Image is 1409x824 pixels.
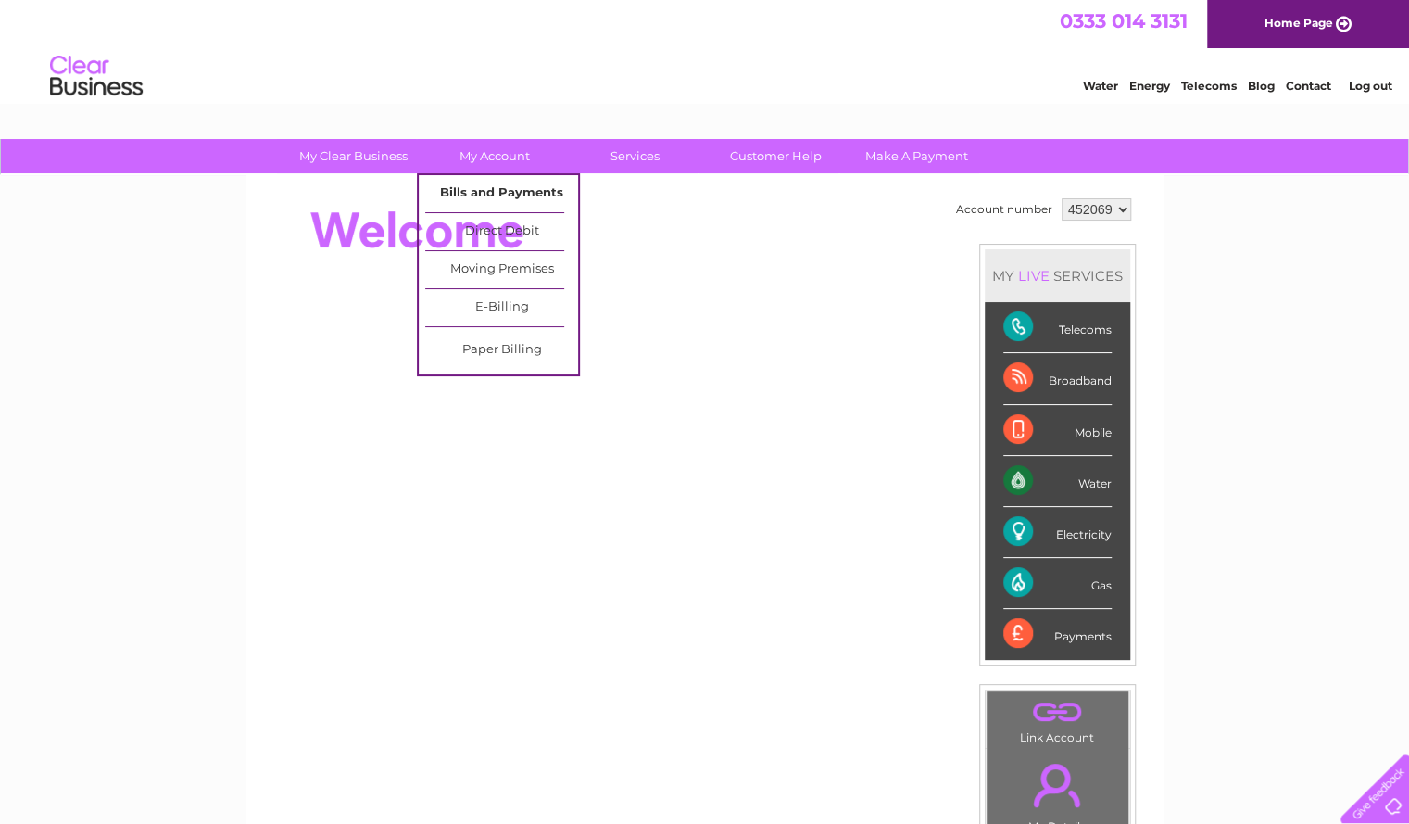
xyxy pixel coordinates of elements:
a: Paper Billing [425,332,578,369]
div: MY SERVICES [985,249,1130,302]
a: Water [1083,79,1118,93]
td: Link Account [986,691,1129,749]
a: . [991,753,1124,818]
a: Moving Premises [425,251,578,288]
a: My Account [418,139,571,173]
a: Contact [1286,79,1331,93]
div: Gas [1003,558,1112,609]
a: Customer Help [699,139,852,173]
a: 0333 014 3131 [1060,9,1188,32]
a: . [991,696,1124,729]
a: Direct Debit [425,213,578,250]
div: Clear Business is a trading name of Verastar Limited (registered in [GEOGRAPHIC_DATA] No. 3667643... [268,10,1143,90]
a: Services [559,139,711,173]
div: Payments [1003,609,1112,659]
a: Blog [1248,79,1275,93]
img: logo.png [49,48,144,105]
a: Energy [1129,79,1170,93]
a: Telecoms [1181,79,1237,93]
div: LIVE [1014,267,1053,285]
a: My Clear Business [277,139,430,173]
a: E-Billing [425,289,578,326]
div: Broadband [1003,353,1112,404]
div: Electricity [1003,507,1112,558]
a: Bills and Payments [425,175,578,212]
div: Telecoms [1003,302,1112,353]
td: Account number [951,194,1057,225]
div: Mobile [1003,405,1112,456]
div: Water [1003,456,1112,507]
a: Make A Payment [840,139,993,173]
a: Log out [1348,79,1391,93]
